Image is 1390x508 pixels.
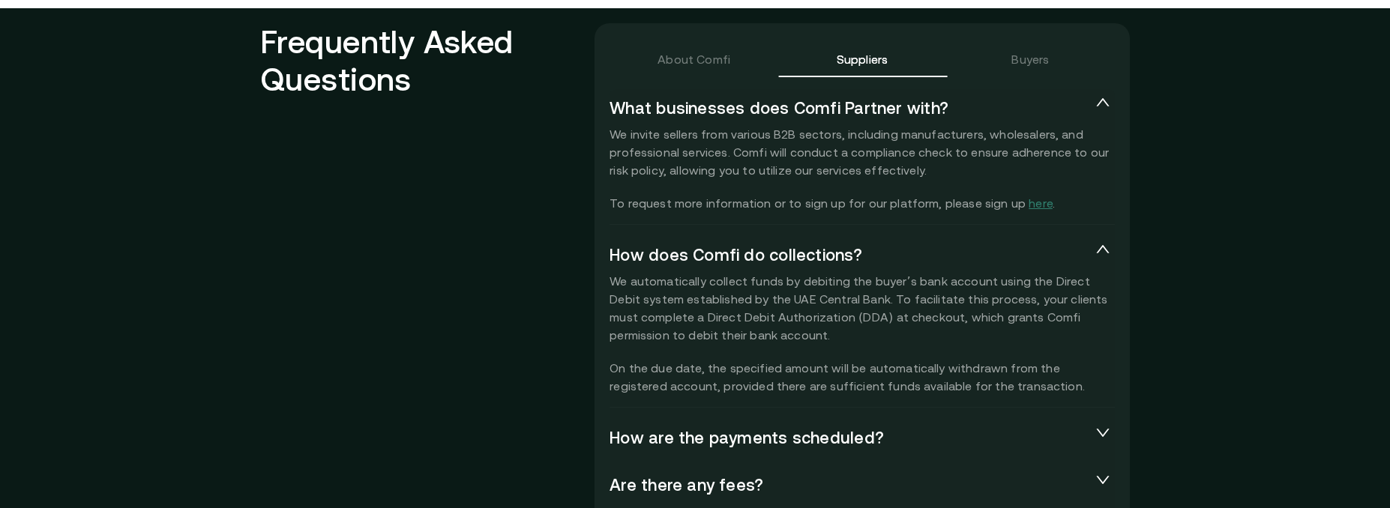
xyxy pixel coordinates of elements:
span: Are there any fees? [610,475,1091,493]
div: Are there any fees? [610,466,1115,502]
span: expanded [1094,95,1112,110]
a: here [1029,196,1053,210]
span: collapsed [1094,472,1112,487]
div: Buyers [1011,50,1049,68]
div: Suppliers [837,50,888,68]
div: What businesses does Comfi Partner with? [610,89,1115,125]
span: collapsed [1094,425,1112,440]
span: What businesses does Comfi Partner with? [610,98,1091,116]
div: How does Comfi do collections? [610,236,1115,272]
p: We automatically collect funds by debiting the buyer’s bank account using the Direct Debit system... [610,272,1115,395]
div: How are the payments scheduled? [610,419,1115,455]
div: About Comfi [658,50,730,68]
p: We invite sellers from various B2B sectors, including manufacturers, wholesalers, and professiona... [610,125,1115,212]
span: How are the payments scheduled? [610,428,1091,446]
span: expanded [1094,242,1112,257]
span: How does Comfi do collections? [610,245,1091,263]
